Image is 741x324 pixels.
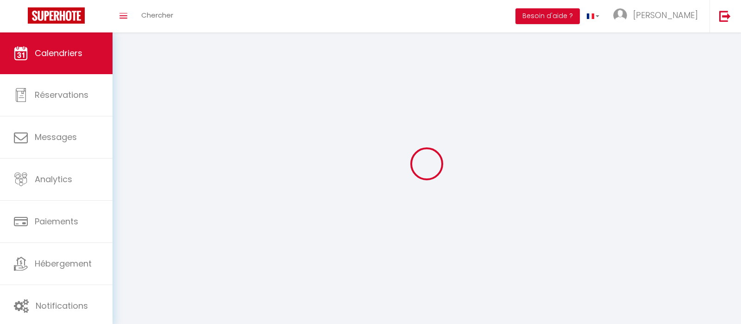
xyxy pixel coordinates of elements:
[141,10,173,20] span: Chercher
[633,9,698,21] span: [PERSON_NAME]
[35,173,72,185] span: Analytics
[35,216,78,227] span: Paiements
[35,131,77,143] span: Messages
[36,300,88,311] span: Notifications
[35,258,92,269] span: Hébergement
[515,8,580,24] button: Besoin d'aide ?
[28,7,85,24] img: Super Booking
[613,8,627,22] img: ...
[35,47,82,59] span: Calendriers
[35,89,88,101] span: Réservations
[719,10,731,22] img: logout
